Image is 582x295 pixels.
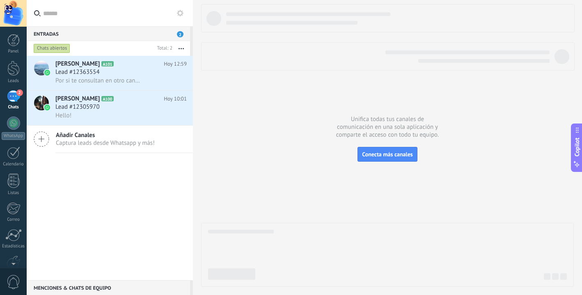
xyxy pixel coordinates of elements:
span: Hoy 12:59 [164,60,187,68]
span: Añadir Canales [56,131,155,139]
span: 2 [16,89,23,96]
img: icon [44,70,50,75]
span: Lead #12363554 [55,68,100,76]
div: Correo [2,217,25,222]
div: Menciones & Chats de equipo [27,280,190,295]
div: Listas [2,190,25,196]
div: Estadísticas [2,244,25,249]
span: Conecta más canales [362,151,412,158]
img: icon [44,105,50,110]
span: A101 [101,61,113,66]
div: Chats [2,105,25,110]
button: Más [172,41,190,56]
div: Calendario [2,162,25,167]
a: avataricon[PERSON_NAME]A100Hoy 10:01Lead #12305970Hello! [27,91,193,125]
div: Entradas [27,26,190,41]
div: WhatsApp [2,132,25,140]
span: Lead #12305970 [55,103,100,111]
span: [PERSON_NAME] [55,60,100,68]
div: Chats abiertos [34,43,70,53]
span: Copilot [573,137,581,156]
div: Panel [2,49,25,54]
div: Total: 2 [154,44,172,53]
button: Conecta más canales [357,147,417,162]
a: avataricon[PERSON_NAME]A101Hoy 12:59Lead #12363554Por si te consultan en otro canal el enlace de ... [27,56,193,90]
span: Por si te consultan en otro canal el enlace de compra es este: [URL][DOMAIN_NAME] [55,77,142,85]
span: Captura leads desde Whatsapp y más! [56,139,155,147]
span: [PERSON_NAME] [55,95,100,103]
span: A100 [101,96,113,101]
span: Hoy 10:01 [164,95,187,103]
span: 2 [177,31,183,37]
div: Leads [2,78,25,84]
span: Hello! [55,112,71,119]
